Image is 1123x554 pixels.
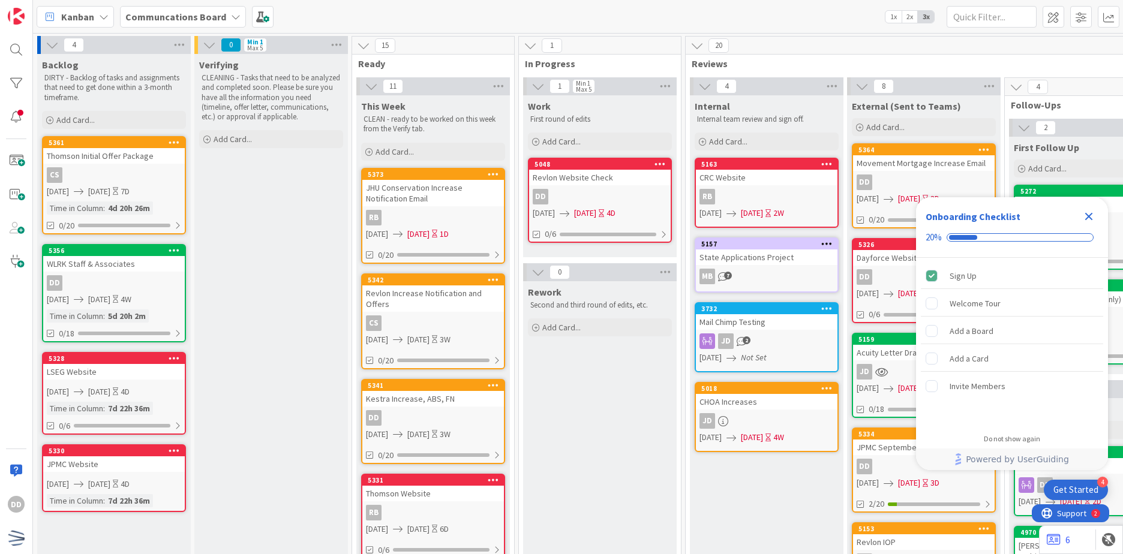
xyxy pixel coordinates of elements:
[199,59,239,71] span: Verifying
[366,315,382,331] div: CS
[214,134,252,144] span: Add Card...
[696,314,837,330] div: Mail Chimp Testing
[407,523,430,535] span: [DATE]
[701,384,837,393] div: 5018
[103,402,105,415] span: :
[1079,207,1098,226] div: Close Checklist
[56,115,95,125] span: Add Card...
[741,352,767,363] i: Not Set
[853,523,995,534] div: 5153
[8,8,25,25] img: Visit kanbanzone.com
[535,160,671,168] div: 5048
[361,100,406,112] span: This Week
[1047,532,1070,547] a: 6
[542,38,562,53] span: 1
[853,250,995,266] div: Dayforce Website
[950,296,1001,311] div: Welcome Tour
[47,402,103,415] div: Time in Column
[696,413,837,429] div: JD
[857,364,872,380] div: JD
[43,167,185,183] div: CS
[43,137,185,164] div: 5361Thomson Initial Offer Package
[1028,163,1067,174] span: Add Card...
[362,410,504,426] div: DD
[362,169,504,180] div: 5373
[362,275,504,285] div: 5342
[708,38,729,53] span: 20
[121,478,130,490] div: 4D
[574,207,596,219] span: [DATE]
[43,364,185,380] div: LSEG Website
[440,228,449,240] div: 1D
[1019,495,1041,508] span: [DATE]
[898,477,920,489] span: [DATE]
[383,79,403,94] span: 11
[366,333,388,346] span: [DATE]
[869,403,884,415] span: 0/18
[121,386,130,398] div: 4D
[950,351,989,366] div: Add a Card
[528,100,551,112] span: Work
[853,429,995,439] div: 5334
[916,197,1108,470] div: Checklist Container
[696,383,837,410] div: 5018CHOA Increases
[1037,477,1053,493] div: DD
[858,240,995,249] div: 5326
[59,219,74,232] span: 0/20
[853,334,995,345] div: 5159
[362,210,504,225] div: RB
[362,169,504,206] div: 5373JHU Conservation Increase Notification Email
[857,287,879,300] span: [DATE]
[606,207,615,219] div: 4D
[47,494,103,507] div: Time in Column
[47,201,103,215] div: Time in Column
[43,137,185,148] div: 5361
[8,496,25,513] div: DD
[545,228,556,240] span: 0/6
[869,498,884,510] span: 2/20
[378,249,394,261] span: 0/20
[49,354,185,363] div: 5328
[47,478,69,490] span: [DATE]
[921,290,1103,317] div: Welcome Tour is incomplete.
[921,263,1103,289] div: Sign Up is complete.
[378,449,394,462] span: 0/20
[853,269,995,285] div: DD
[202,73,341,122] p: CLEANING - Tasks that need to be analyzed and completed soon. Please be sure you have all the inf...
[440,523,449,535] div: 6D
[853,334,995,360] div: 5159Acuity Letter Drafts - LOGO CHANGE
[550,265,570,279] span: 0
[43,445,185,456] div: 5330
[43,245,185,256] div: 5356
[1060,495,1082,508] span: [DATE]
[47,275,62,291] div: DD
[701,305,837,313] div: 3732
[902,11,918,23] span: 2x
[858,525,995,533] div: 5153
[576,86,591,92] div: Max 5
[407,333,430,346] span: [DATE]
[61,10,94,24] span: Kanban
[701,240,837,248] div: 5157
[47,293,69,306] span: [DATE]
[105,402,153,415] div: 7d 22h 36m
[542,322,581,333] span: Add Card...
[716,79,737,94] span: 4
[88,185,110,198] span: [DATE]
[247,39,263,45] div: Min 1
[530,115,669,124] p: First round of edits
[42,59,79,71] span: Backlog
[853,345,995,360] div: Acuity Letter Drafts - LOGO CHANGE
[1035,121,1056,135] span: 2
[378,354,394,367] span: 0/20
[696,159,837,170] div: 5163
[699,413,715,429] div: JD
[529,159,671,170] div: 5048
[440,333,451,346] div: 3W
[857,174,872,190] div: DD
[696,189,837,204] div: RB
[105,494,153,507] div: 7d 22h 36m
[709,136,747,147] span: Add Card...
[699,351,722,364] span: [DATE]
[121,185,130,198] div: 7D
